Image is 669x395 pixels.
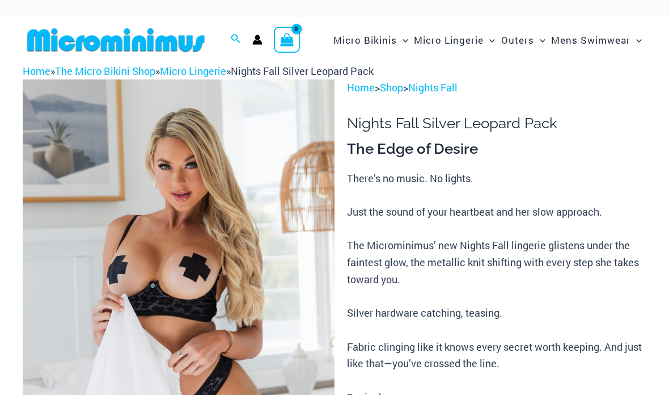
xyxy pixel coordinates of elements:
a: Home [23,64,50,78]
a: Micro Lingerie [160,64,226,78]
span: Nights Fall Silver Leopard Pack [231,64,374,78]
a: View Shopping Cart, empty [274,27,300,53]
p: > > [347,79,646,96]
img: MM SHOP LOGO FLAT [23,27,209,53]
h3: The Edge of Desire [347,140,646,159]
span: Menu Toggle [534,26,545,54]
a: Shop [380,81,403,94]
a: Micro LingerieMenu ToggleMenu Toggle [411,23,498,57]
a: The Micro Bikini Shop [55,64,155,78]
span: Outers [501,26,534,54]
a: Account icon link [252,35,262,45]
span: Menu Toggle [484,26,495,54]
span: Mens Swimwear [551,26,630,54]
a: Search icon link [231,32,241,47]
span: Menu Toggle [397,26,408,54]
span: » » » [23,64,374,78]
h1: Nights Fall Silver Leopard Pack [347,115,646,132]
a: OutersMenu ToggleMenu Toggle [498,23,548,57]
span: Micro Bikinis [333,26,397,54]
a: Nights Fall [408,81,458,94]
a: Micro BikinisMenu ToggleMenu Toggle [331,23,411,57]
a: Home [347,81,375,94]
nav: Site Navigation [329,21,646,59]
a: Mens SwimwearMenu ToggleMenu Toggle [548,23,645,57]
span: Menu Toggle [630,26,642,54]
span: Micro Lingerie [414,26,484,54]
